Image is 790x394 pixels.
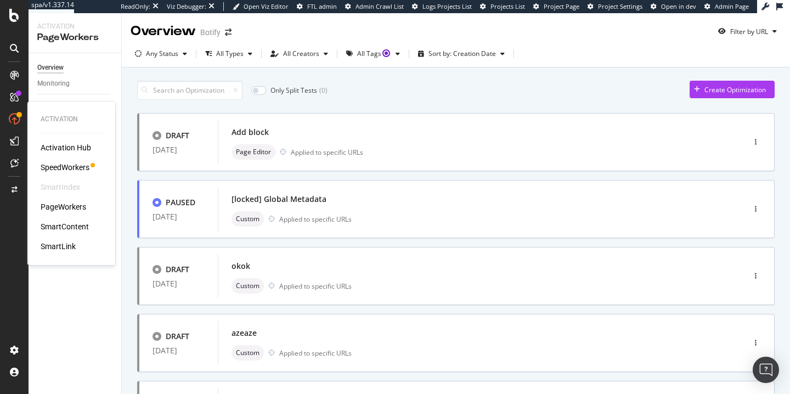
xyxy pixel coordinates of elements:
[166,264,189,275] div: DRAFT
[297,2,337,11] a: FTL admin
[153,346,205,355] div: [DATE]
[651,2,696,11] a: Open in dev
[279,348,352,358] div: Applied to specific URLs
[146,50,178,57] div: Any Status
[345,2,404,11] a: Admin Crawl List
[236,283,259,289] span: Custom
[588,2,642,11] a: Project Settings
[480,2,525,11] a: Projects List
[153,279,205,288] div: [DATE]
[41,221,89,232] a: SmartContent
[414,45,509,63] button: Sort by: Creation Date
[37,78,114,89] a: Monitoring
[704,2,749,11] a: Admin Page
[270,86,317,95] div: Only Split Tests
[753,357,779,383] div: Open Intercom Messenger
[166,331,189,342] div: DRAFT
[121,2,150,11] div: ReadOnly:
[232,345,264,361] div: neutral label
[533,2,579,11] a: Project Page
[37,62,64,74] div: Overview
[356,2,404,10] span: Admin Crawl List
[236,350,259,356] span: Custom
[279,282,352,291] div: Applied to specific URLs
[715,2,749,10] span: Admin Page
[37,99,61,110] div: Settings
[232,278,264,294] div: neutral label
[690,81,775,98] button: Create Optimization
[37,62,114,74] a: Overview
[319,86,328,95] div: ( 0 )
[279,215,352,224] div: Applied to specific URLs
[131,22,196,41] div: Overview
[283,50,319,57] div: All Creators
[342,45,404,63] button: All TagsTooltip anchor
[41,201,86,212] a: PageWorkers
[704,85,766,94] div: Create Optimization
[41,142,91,153] a: Activation Hub
[153,212,205,221] div: [DATE]
[41,115,102,124] div: Activation
[236,149,271,155] span: Page Editor
[381,48,391,58] div: Tooltip anchor
[200,27,221,38] div: Botify
[266,45,332,63] button: All Creators
[201,45,257,63] button: All Types
[232,211,264,227] div: neutral label
[216,50,244,57] div: All Types
[225,29,232,36] div: arrow-right-arrow-left
[490,2,525,10] span: Projects List
[422,2,472,10] span: Logs Projects List
[232,144,275,160] div: neutral label
[232,328,257,339] div: azeaze
[41,182,80,193] div: SmartIndex
[232,261,250,272] div: okok
[153,145,205,154] div: [DATE]
[291,148,363,157] div: Applied to specific URLs
[428,50,496,57] div: Sort by: Creation Date
[41,162,89,173] a: SpeedWorkers
[37,31,112,44] div: PageWorkers
[37,99,114,110] a: Settings
[730,27,768,36] div: Filter by URL
[131,45,191,63] button: Any Status
[137,81,242,100] input: Search an Optimization
[544,2,579,10] span: Project Page
[714,22,781,40] button: Filter by URL
[166,130,189,141] div: DRAFT
[244,2,289,10] span: Open Viz Editor
[307,2,337,10] span: FTL admin
[37,22,112,31] div: Activation
[41,241,76,252] a: SmartLink
[357,50,391,57] div: All Tags
[232,194,326,205] div: [locked] Global Metadata
[167,2,206,11] div: Viz Debugger:
[598,2,642,10] span: Project Settings
[166,197,195,208] div: PAUSED
[37,78,70,89] div: Monitoring
[236,216,259,222] span: Custom
[661,2,696,10] span: Open in dev
[232,127,269,138] div: Add block
[233,2,289,11] a: Open Viz Editor
[412,2,472,11] a: Logs Projects List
